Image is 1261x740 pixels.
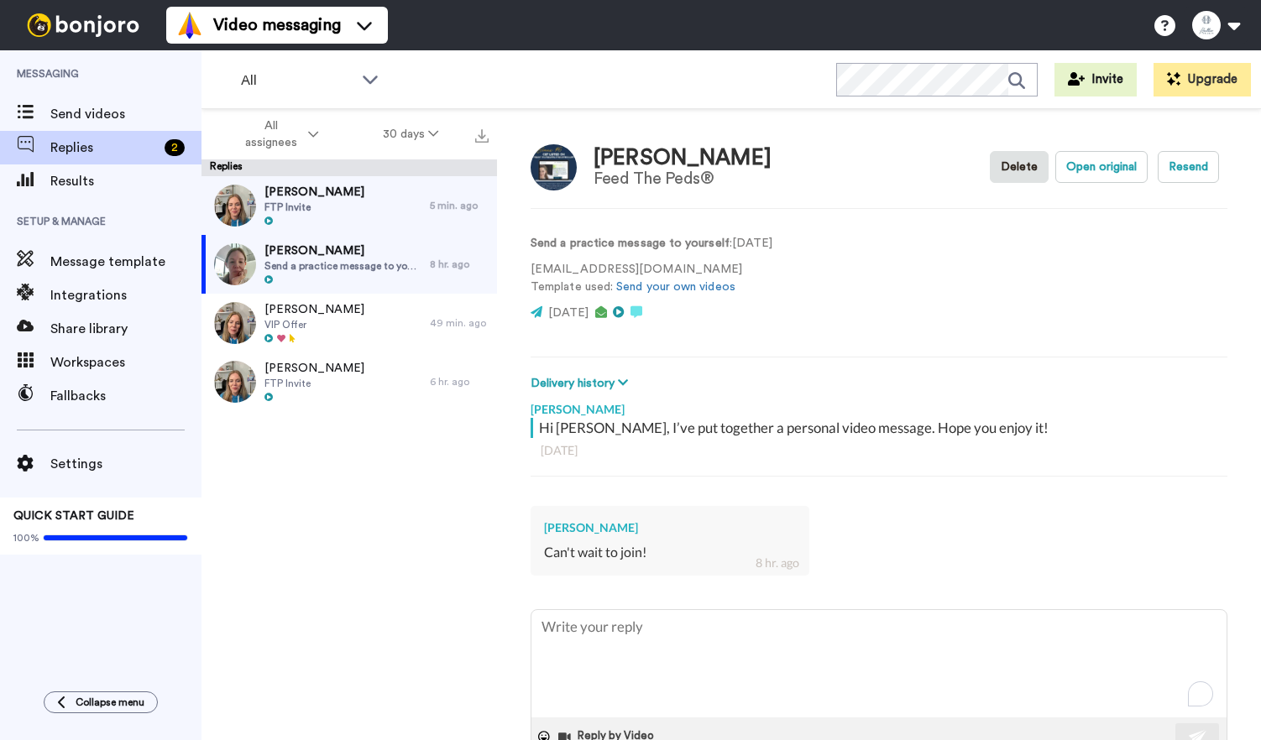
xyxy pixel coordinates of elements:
p: [EMAIL_ADDRESS][DOMAIN_NAME] Template used: [531,261,772,296]
a: [PERSON_NAME]FTP Invite5 min. ago [201,176,497,235]
img: 63f0fb0a-2f56-4f6b-bc10-7cf5342ebc0b-thumb.jpg [214,361,256,403]
img: 54a036ba-fad4-4c84-a425-62d8b485fa3c-thumb.jpg [214,302,256,344]
button: 30 days [351,119,471,149]
img: bj-logo-header-white.svg [20,13,146,37]
span: Integrations [50,285,201,305]
span: Message template [50,252,201,272]
span: Send a practice message to yourself [264,259,421,273]
div: Can't wait to join! [544,543,796,562]
button: All assignees [205,111,351,158]
span: Fallbacks [50,386,201,406]
button: Resend [1158,151,1219,183]
button: Export all results that match these filters now. [470,122,494,147]
button: Collapse menu [44,691,158,713]
div: 8 hr. ago [430,258,489,271]
div: [PERSON_NAME] [531,393,1227,418]
img: ab1b73d4-a3ca-4dc8-93c0-50c1497d9326-thumb.jpg [214,185,256,227]
textarea: To enrich screen reader interactions, please activate Accessibility in Grammarly extension settings [531,610,1227,717]
span: QUICK START GUIDE [13,510,134,522]
span: All [241,70,353,91]
div: [DATE] [541,442,1217,459]
a: [PERSON_NAME]FTP Invite6 hr. ago [201,352,497,411]
a: Send your own videos [616,281,735,293]
img: bc97d674-a63e-43a9-b900-5fbeae9bcdff-thumb.jpg [214,243,256,285]
img: export.svg [475,129,489,143]
div: Feed The Peds® [594,169,772,188]
span: Collapse menu [76,696,144,709]
div: 8 hr. ago [756,555,799,571]
img: vm-color.svg [176,12,203,39]
div: 49 min. ago [430,316,489,330]
div: Replies [201,159,497,176]
span: Workspaces [50,352,201,373]
div: 6 hr. ago [430,375,489,388]
span: Results [50,171,201,191]
button: Invite [1054,63,1137,96]
div: 5 min. ago [430,199,489,212]
span: All assignees [237,117,305,151]
a: [PERSON_NAME]Send a practice message to yourself8 hr. ago [201,235,497,294]
span: FTP Invite [264,201,364,214]
span: Share library [50,319,201,339]
div: [PERSON_NAME] [544,519,796,536]
div: [PERSON_NAME] [594,146,772,170]
span: 100% [13,531,39,545]
p: : [DATE] [531,235,772,253]
span: VIP Offer [264,318,364,331]
span: [DATE] [548,307,589,319]
span: [PERSON_NAME] [264,360,364,377]
div: 2 [165,139,185,156]
button: Open original [1055,151,1148,183]
button: Upgrade [1154,63,1251,96]
strong: Send a practice message to yourself [531,237,730,249]
span: [PERSON_NAME] [264,184,364,201]
span: [PERSON_NAME] [264,301,364,318]
span: Send videos [50,104,201,124]
button: Delivery history [531,374,633,393]
div: Hi [PERSON_NAME], I’ve put together a personal video message. Hope you enjoy it! [539,418,1223,438]
button: Delete [990,151,1049,183]
span: Replies [50,138,158,158]
span: Video messaging [213,13,341,37]
span: [PERSON_NAME] [264,242,421,259]
span: Settings [50,454,201,474]
img: Image of Hallie Bulkin [531,144,577,190]
a: [PERSON_NAME]VIP Offer49 min. ago [201,294,497,352]
span: FTP Invite [264,377,364,390]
